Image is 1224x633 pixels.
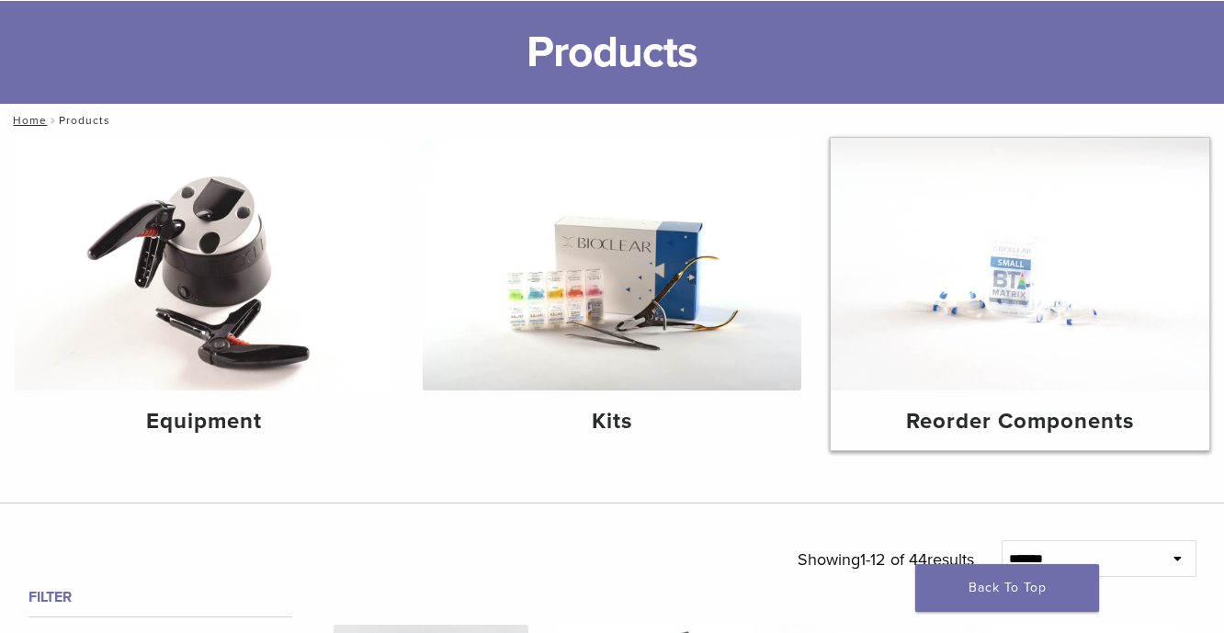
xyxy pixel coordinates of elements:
a: Back To Top [915,564,1099,612]
img: Equipment [15,138,393,390]
h4: Filter [28,586,292,608]
img: Kits [423,138,801,390]
h4: Kits [437,405,787,438]
a: Equipment [15,138,393,450]
a: Home [7,114,47,127]
p: Showing results [798,540,974,579]
span: 1-12 of 44 [860,549,927,570]
a: Reorder Components [831,138,1209,450]
h4: Reorder Components [845,405,1195,438]
h4: Equipment [29,405,379,438]
img: Reorder Components [831,138,1209,390]
span: / [47,116,59,125]
a: Kits [423,138,801,450]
